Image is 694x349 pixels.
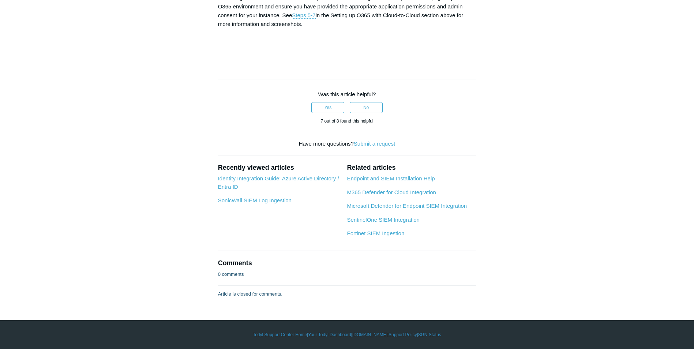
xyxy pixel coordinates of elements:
a: Todyl Support Center Home [253,331,307,338]
p: 0 comments [218,271,244,278]
a: Identity Integration Guide: Azure Active Directory / Entra ID [218,175,339,190]
a: Steps 5-7 [292,12,315,19]
h2: Comments [218,258,476,268]
a: M365 Defender for Cloud Integration [347,189,436,195]
h2: Related articles [347,163,476,173]
a: Support Policy [389,331,417,338]
div: | | | | [135,331,559,338]
a: Submit a request [354,140,395,147]
a: Endpoint and SIEM Installation Help [347,175,435,181]
a: Microsoft Defender for Endpoint SIEM Integration [347,203,467,209]
div: Have more questions? [218,140,476,148]
button: This article was not helpful [350,102,383,113]
a: Your Todyl Dashboard [308,331,351,338]
a: [DOMAIN_NAME] [352,331,387,338]
span: 7 out of 8 found this helpful [320,119,373,124]
a: SonicWall SIEM Log Ingestion [218,197,292,203]
a: SGN Status [418,331,441,338]
a: Fortinet SIEM Ingestion [347,230,404,236]
h2: Recently viewed articles [218,163,340,173]
span: Was this article helpful? [318,91,376,97]
button: This article was helpful [311,102,344,113]
a: SentinelOne SIEM Integration [347,217,419,223]
p: Article is closed for comments. [218,290,282,298]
